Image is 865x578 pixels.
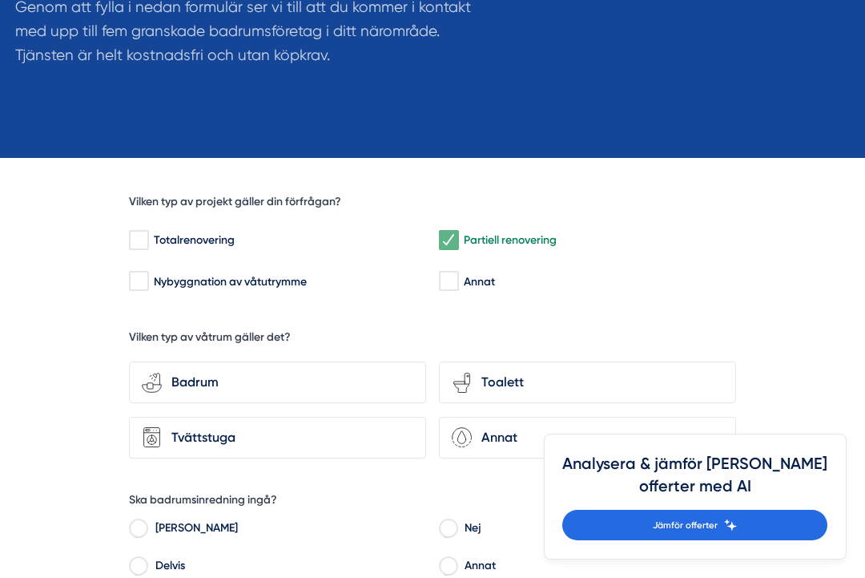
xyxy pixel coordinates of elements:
[439,232,457,249] input: Partiell renovering
[439,523,457,538] input: Nej
[457,518,736,542] label: Nej
[129,273,147,289] input: Nybyggnation av våtutrymme
[129,492,277,512] h5: Ska badrumsinredning ingå?
[129,194,341,214] h5: Vilken typ av projekt gäller din förfrågan?
[439,561,457,576] input: Annat
[129,523,147,538] input: Ja
[562,510,827,540] a: Jämför offerter
[147,518,427,542] label: [PERSON_NAME]
[129,232,147,249] input: Totalrenovering
[562,453,827,510] h4: Analysera & jämför [PERSON_NAME] offerter med AI
[653,518,718,532] span: Jämför offerter
[129,561,147,576] input: Delvis
[129,329,291,350] h5: Vilken typ av våtrum gäller det?
[439,273,457,289] input: Annat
